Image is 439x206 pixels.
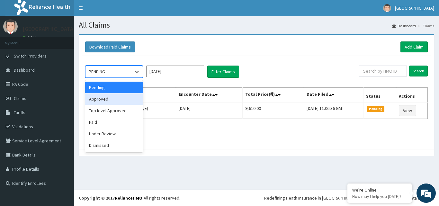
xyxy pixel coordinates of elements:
button: Filter Claims [207,66,239,78]
strong: Copyright © 2017 . [79,195,144,201]
span: [GEOGRAPHIC_DATA] [395,5,434,11]
img: User Image [3,19,18,34]
p: [GEOGRAPHIC_DATA] [22,26,76,32]
div: Approved [85,93,143,105]
td: 9,610.00 [242,102,304,119]
div: Dismissed [85,139,143,151]
li: Claims [417,23,434,29]
th: Status [363,88,396,103]
div: Under Review [85,128,143,139]
a: Dashboard [392,23,416,29]
th: Encounter Date [176,88,242,103]
th: Total Price(₦) [242,88,304,103]
div: Pending [85,82,143,93]
th: Date Filed [304,88,363,103]
footer: All rights reserved. [74,190,439,206]
div: PENDING [89,68,105,75]
div: Top level Approved [85,105,143,116]
span: Claims [14,95,26,101]
a: View [399,105,416,116]
p: How may I help you today? [352,194,407,199]
div: Redefining Heath Insurance in [GEOGRAPHIC_DATA] using Telemedicine and Data Science! [264,195,434,201]
button: Download Paid Claims [85,41,135,52]
input: Search [409,66,428,76]
span: Switch Providers [14,53,47,59]
img: User Image [383,4,391,12]
td: [DATE] [176,102,242,119]
a: RelianceHMO [115,195,142,201]
a: Add Claim [400,41,428,52]
div: We're Online! [352,187,407,193]
h1: All Claims [79,21,434,29]
input: Search by HMO ID [359,66,407,76]
a: Online [22,35,38,40]
span: Dashboard [14,67,35,73]
td: [DATE] 11:06:36 GMT [304,102,363,119]
span: Tariffs [14,110,25,115]
th: Actions [396,88,427,103]
div: Paid [85,116,143,128]
span: Pending [367,106,384,112]
input: Select Month and Year [146,66,204,77]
